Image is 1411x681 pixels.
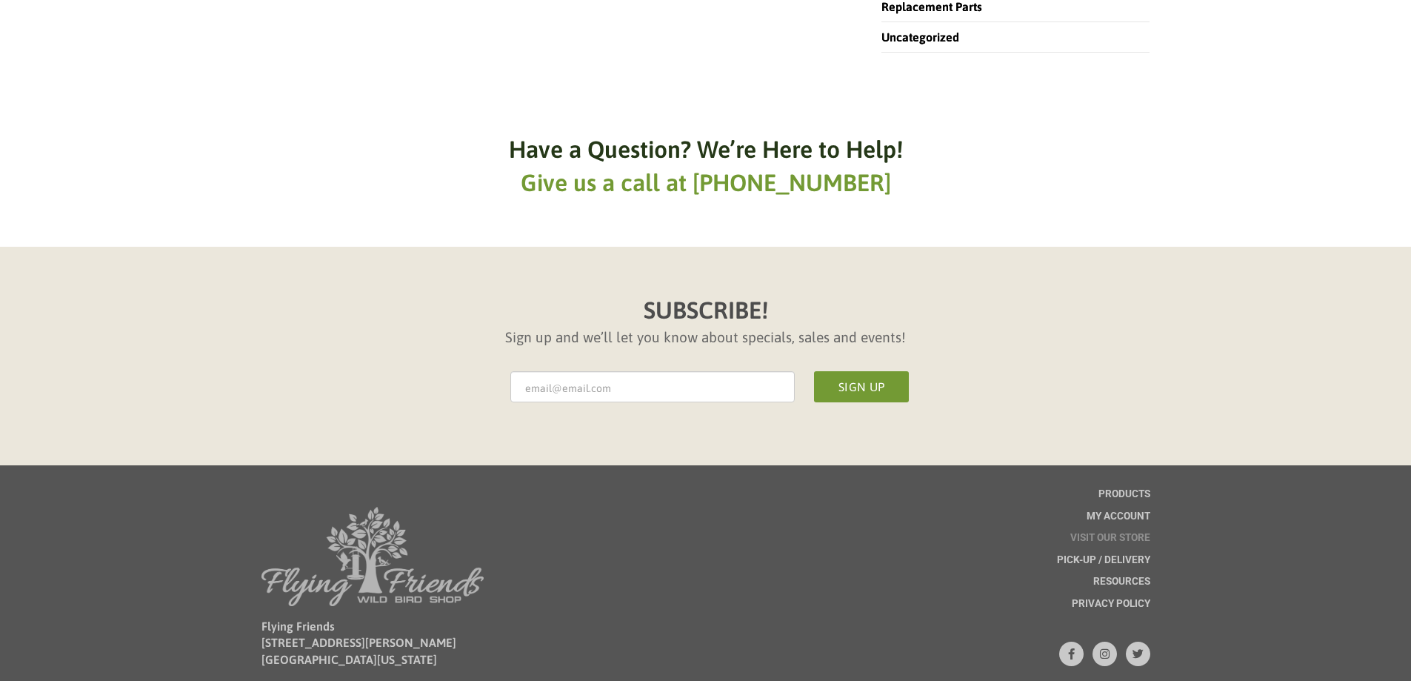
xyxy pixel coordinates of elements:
input: email@email.com [510,371,795,402]
span: Resources [1093,577,1150,587]
h6: SUBSCRIBE! [644,294,768,328]
div: Flying Friends [261,618,456,668]
span: Products [1098,489,1150,499]
a: Privacy Policy [1072,599,1150,621]
img: Flying Friends Wild Bird Shop Logo - With Gray Overlay [261,507,484,606]
span: Pick-up / Delivery [1057,555,1150,565]
a: My account [1087,511,1150,534]
a: Give us a call at [PHONE_NUMBER] [521,169,891,196]
a: Resources [1093,577,1150,599]
button: Sign Up [814,371,909,402]
h6: Have a Question? We’re Here to Help! [509,133,903,167]
a: Visit Our Store [1070,533,1150,555]
span: My account [1087,511,1150,522]
span: Visit Our Store [1070,533,1150,543]
a: [STREET_ADDRESS][PERSON_NAME][GEOGRAPHIC_DATA][US_STATE] [261,636,456,665]
a: Uncategorized [881,30,959,44]
a: Pick-up / Delivery [1057,555,1150,577]
span: Privacy Policy [1072,599,1150,609]
h6: Sign up and we’ll let you know about specials, sales and events! [505,328,906,348]
a: Products [1098,489,1150,511]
